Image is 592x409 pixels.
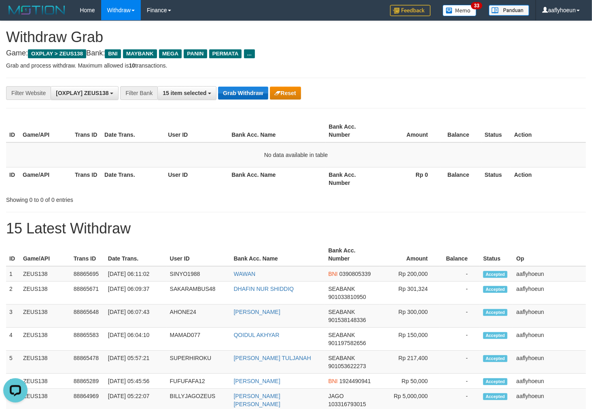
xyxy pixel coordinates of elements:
[326,119,378,142] th: Bank Acc. Number
[440,328,480,351] td: -
[328,393,344,399] span: JAGO
[513,243,586,266] th: Op
[129,62,135,69] strong: 10
[328,340,366,346] span: Copy 901197582656 to clipboard
[328,401,366,407] span: Copy 103316793015 to clipboard
[380,351,440,374] td: Rp 217,400
[511,167,586,190] th: Action
[440,305,480,328] td: -
[328,363,366,369] span: Copy 901053622273 to clipboard
[325,243,380,266] th: Bank Acc. Number
[483,393,507,400] span: Accepted
[443,5,477,16] img: Button%20Memo.svg
[482,119,511,142] th: Status
[440,266,480,282] td: -
[105,266,167,282] td: [DATE] 06:11:02
[20,328,70,351] td: ZEUS138
[6,220,586,237] h1: 15 Latest Withdraw
[234,378,280,384] a: [PERSON_NAME]
[123,49,157,58] span: MAYBANK
[234,355,311,361] a: [PERSON_NAME] TULJANAH
[6,4,68,16] img: MOTION_logo.png
[157,86,216,100] button: 15 item selected
[167,374,231,389] td: FUFUFAFA12
[228,167,325,190] th: Bank Acc. Name
[105,351,167,374] td: [DATE] 05:57:21
[167,282,231,305] td: SAKARAMBUS48
[339,378,371,384] span: Copy 1924490941 to clipboard
[20,305,70,328] td: ZEUS138
[483,355,507,362] span: Accepted
[167,266,231,282] td: SINYO1988
[6,142,586,167] td: No data available in table
[3,3,28,28] button: Open LiveChat chat widget
[483,286,507,293] span: Accepted
[70,351,105,374] td: 88865478
[328,294,366,300] span: Copy 901033810950 to clipboard
[19,167,72,190] th: Game/API
[440,351,480,374] td: -
[328,271,337,277] span: BNI
[28,49,86,58] span: OXPLAY > ZEUS138
[228,119,325,142] th: Bank Acc. Name
[326,167,378,190] th: Bank Acc. Number
[70,243,105,266] th: Trans ID
[6,282,20,305] td: 2
[390,5,431,16] img: Feedback.jpg
[483,309,507,316] span: Accepted
[440,282,480,305] td: -
[440,374,480,389] td: -
[163,90,206,96] span: 15 item selected
[6,328,20,351] td: 4
[56,90,108,96] span: [OXPLAY] ZEUS138
[20,266,70,282] td: ZEUS138
[328,317,366,323] span: Copy 901538148336 to clipboard
[105,282,167,305] td: [DATE] 06:09:37
[105,374,167,389] td: [DATE] 05:45:56
[511,119,586,142] th: Action
[328,355,355,361] span: SEABANK
[167,305,231,328] td: AHONE24
[234,332,280,338] a: QOIDUL AKHYAR
[105,49,121,58] span: BNI
[378,119,440,142] th: Amount
[19,119,72,142] th: Game/API
[20,243,70,266] th: Game/API
[231,243,325,266] th: Bank Acc. Name
[234,393,280,407] a: [PERSON_NAME] [PERSON_NAME]
[167,328,231,351] td: MAMAD077
[209,49,242,58] span: PERMATA
[328,332,355,338] span: SEABANK
[6,193,241,204] div: Showing 0 to 0 of 0 entries
[482,167,511,190] th: Status
[6,305,20,328] td: 3
[70,328,105,351] td: 88865583
[105,305,167,328] td: [DATE] 06:07:43
[6,167,19,190] th: ID
[339,271,371,277] span: Copy 0390805339 to clipboard
[234,309,280,315] a: [PERSON_NAME]
[483,332,507,339] span: Accepted
[105,243,167,266] th: Date Trans.
[480,243,513,266] th: Status
[159,49,182,58] span: MEGA
[6,351,20,374] td: 5
[328,286,355,292] span: SEABANK
[440,167,482,190] th: Balance
[167,351,231,374] td: SUPERHIROKU
[234,271,256,277] a: WAWAN
[270,87,301,100] button: Reset
[483,271,507,278] span: Accepted
[70,374,105,389] td: 88865289
[513,305,586,328] td: aaflyhoeun
[184,49,207,58] span: PANIN
[165,119,228,142] th: User ID
[244,49,255,58] span: ...
[489,5,529,16] img: panduan.png
[101,167,165,190] th: Date Trans.
[440,243,480,266] th: Balance
[167,243,231,266] th: User ID
[6,49,586,57] h4: Game: Bank:
[20,351,70,374] td: ZEUS138
[6,243,20,266] th: ID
